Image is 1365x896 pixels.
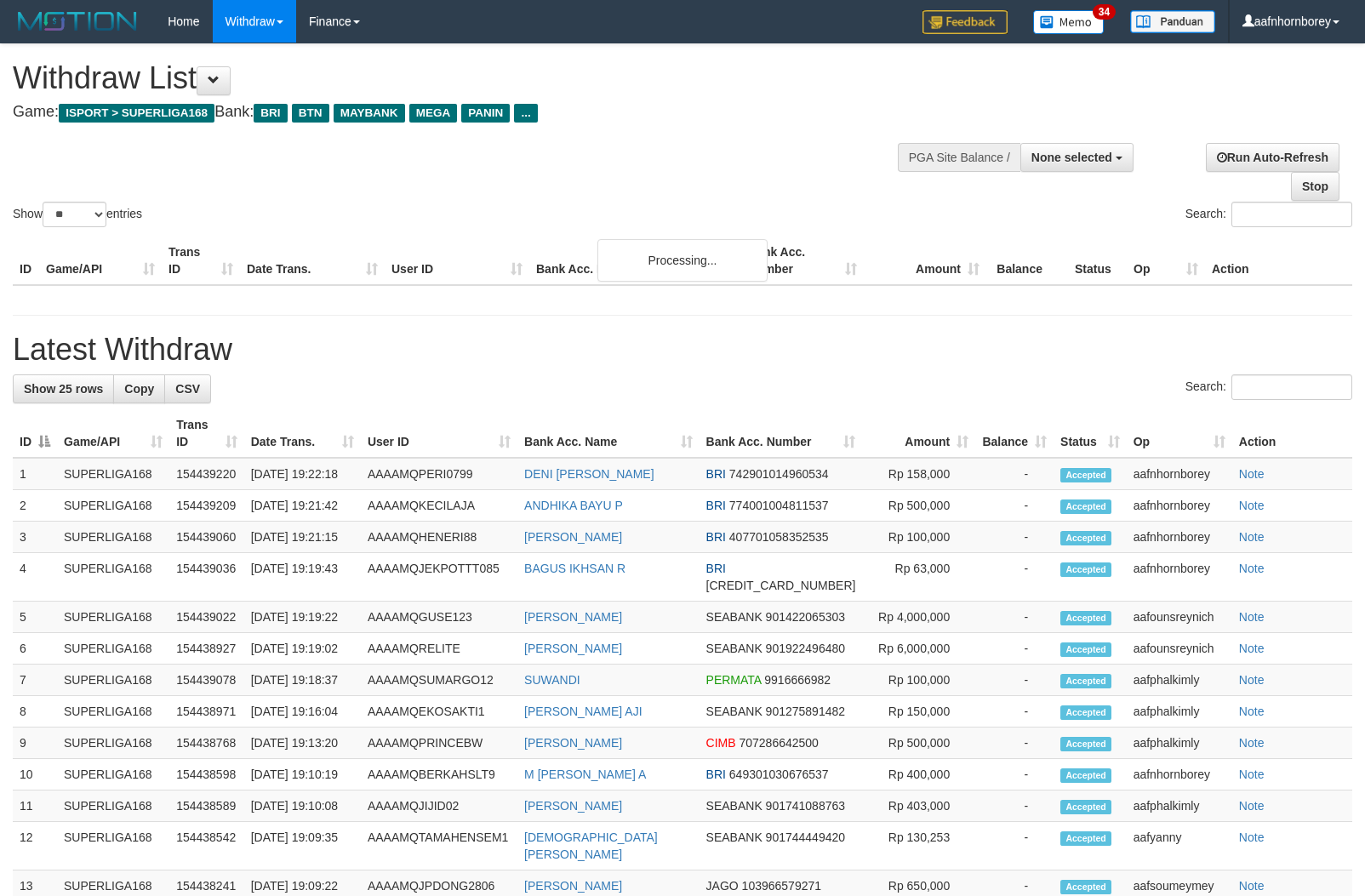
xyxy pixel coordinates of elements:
th: Status [1068,237,1127,285]
span: PANIN [461,104,510,123]
span: MEGA [409,104,458,123]
span: MAYBANK [334,104,405,123]
th: Game/API: activate to sort column ascending [57,409,169,458]
select: Showentries [43,202,106,227]
span: CSV [175,382,200,396]
a: [PERSON_NAME] AJI [524,705,642,718]
span: Copy 636501007346538 to clipboard [706,579,856,592]
td: Rp 100,000 [862,522,975,553]
span: BRI [706,530,726,544]
td: AAAAMQEKOSAKTI1 [361,696,517,728]
span: ... [514,104,537,123]
td: - [975,696,1054,728]
td: [DATE] 19:22:18 [244,458,361,490]
th: User ID [385,237,529,285]
div: Processing... [597,239,768,282]
span: Accepted [1060,768,1111,783]
button: None selected [1020,143,1134,172]
img: Button%20Memo.svg [1033,10,1105,34]
td: Rp 6,000,000 [862,633,975,665]
td: 11 [13,790,57,822]
td: Rp 100,000 [862,665,975,696]
h1: Withdraw List [13,61,893,95]
td: 7 [13,665,57,696]
span: SEABANK [706,830,762,844]
span: Copy 103966579271 to clipboard [742,879,821,893]
td: [DATE] 19:19:43 [244,553,361,602]
td: 154438768 [169,728,244,759]
th: Amount [864,237,986,285]
span: Accepted [1060,562,1111,577]
label: Search: [1185,374,1352,400]
a: SUWANDI [524,673,580,687]
td: SUPERLIGA168 [57,790,169,822]
td: aafphalkimly [1127,665,1232,696]
th: Trans ID: activate to sort column ascending [169,409,244,458]
td: 4 [13,553,57,602]
td: SUPERLIGA168 [57,728,169,759]
td: aafnhornborey [1127,759,1232,790]
a: Run Auto-Refresh [1206,143,1339,172]
span: Copy 901744449420 to clipboard [766,830,845,844]
a: [PERSON_NAME] [524,610,622,624]
td: 154438971 [169,696,244,728]
span: 34 [1093,4,1116,20]
a: Note [1239,467,1265,481]
th: Date Trans. [240,237,385,285]
td: aafnhornborey [1127,458,1232,490]
td: SUPERLIGA168 [57,602,169,633]
h1: Latest Withdraw [13,333,1352,367]
td: - [975,790,1054,822]
span: ISPORT > SUPERLIGA168 [59,104,214,123]
td: - [975,759,1054,790]
td: Rp 150,000 [862,696,975,728]
span: SEABANK [706,799,762,813]
span: Copy 901275891482 to clipboard [766,705,845,718]
a: Note [1239,562,1265,575]
span: Copy 774001004811537 to clipboard [729,499,829,512]
td: - [975,728,1054,759]
td: - [975,665,1054,696]
span: BRI [254,104,287,123]
a: ANDHIKA BAYU P [524,499,623,512]
td: aafphalkimly [1127,728,1232,759]
td: SUPERLIGA168 [57,696,169,728]
a: Note [1239,799,1265,813]
span: Copy 901741088763 to clipboard [766,799,845,813]
td: SUPERLIGA168 [57,458,169,490]
img: MOTION_logo.png [13,9,142,34]
th: ID: activate to sort column descending [13,409,57,458]
a: Note [1239,879,1265,893]
td: 154439220 [169,458,244,490]
td: 12 [13,822,57,870]
td: 154439060 [169,522,244,553]
th: ID [13,237,39,285]
a: [PERSON_NAME] [524,799,622,813]
td: Rp 403,000 [862,790,975,822]
td: - [975,458,1054,490]
th: Action [1205,237,1352,285]
a: Copy [113,374,165,403]
img: Feedback.jpg [922,10,1008,34]
a: Note [1239,768,1265,781]
td: - [975,490,1054,522]
input: Search: [1231,202,1352,227]
th: Op: activate to sort column ascending [1127,409,1232,458]
span: Accepted [1060,531,1111,545]
td: aafounsreynich [1127,602,1232,633]
span: Accepted [1060,642,1111,657]
td: SUPERLIGA168 [57,522,169,553]
span: Copy 9916666982 to clipboard [764,673,831,687]
span: Accepted [1060,674,1111,688]
a: Note [1239,736,1265,750]
td: - [975,522,1054,553]
td: 154439209 [169,490,244,522]
td: Rp 63,000 [862,553,975,602]
span: Copy 742901014960534 to clipboard [729,467,829,481]
td: - [975,633,1054,665]
label: Search: [1185,202,1352,227]
div: PGA Site Balance / [898,143,1020,172]
a: Stop [1291,172,1339,201]
span: Accepted [1060,737,1111,751]
td: 1 [13,458,57,490]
